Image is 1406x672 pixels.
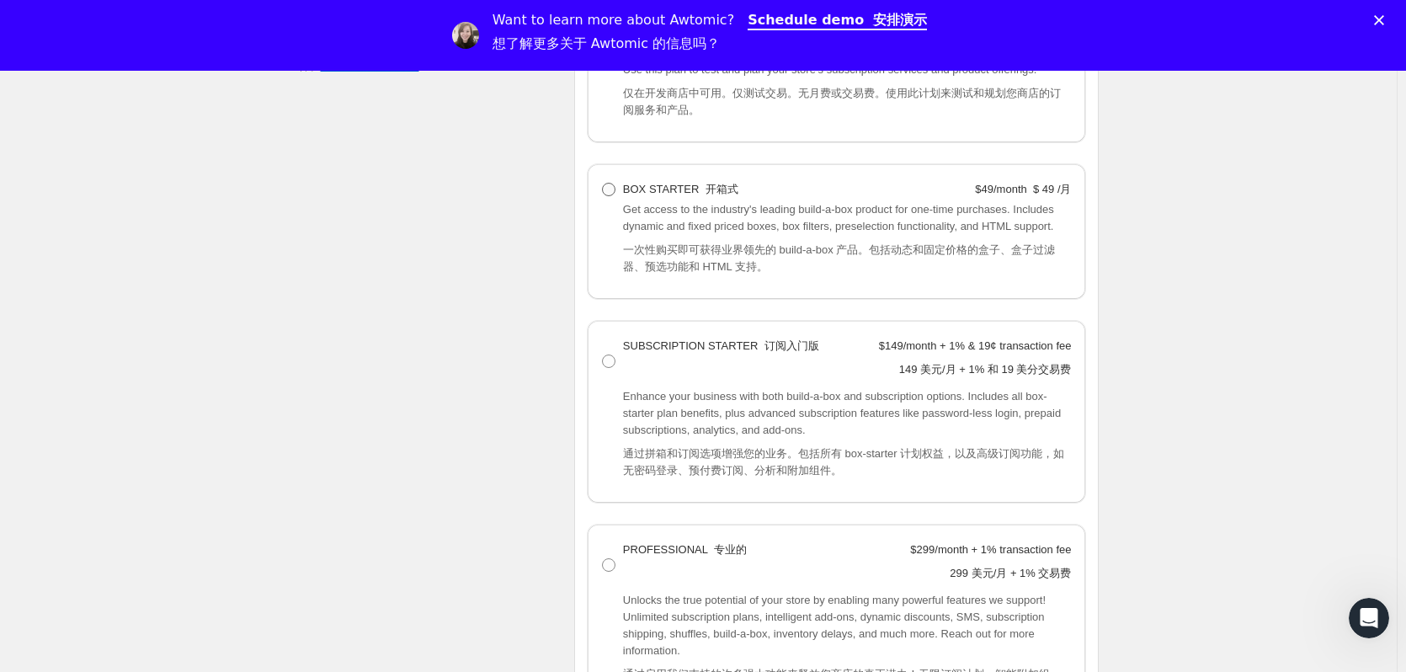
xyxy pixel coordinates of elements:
img: Profile image for Emily [452,22,479,49]
span: Get access to the industry's leading build-a-box product for one-time purchases. Includes dynamic... [623,203,1072,273]
strong: $299/month + 1% transaction fee [910,543,1071,579]
font: $ 49 /月 [1033,183,1072,195]
span: Only available on development stores. Test transaction only. No monthly or transaction fees. Use ... [623,46,1072,116]
font: 通过拼箱和订阅选项增强您的业务。包括所有 box-starter 计划权益，以及高级订阅功能，如无密码登录、预付费订阅、分析和附加组件。 [623,447,1064,477]
strong: $149/month + 1% & 19¢ transaction fee [879,339,1072,376]
font: 订阅入门版 [764,339,819,352]
font: 仅在开发商店中可用。仅测试交易。无月费或交易费。使用此计划来测试和规划您商店的订阅服务和产品。 [623,87,1061,116]
font: 想了解更多关于 Awtomic 的信息吗？ [493,35,720,51]
font: 开箱式 [706,183,738,195]
strong: $49/month [975,183,1071,195]
font: 一次性购买即可获得业界领先的 build-a-box 产品。包括动态和固定价格的盒子、盒子过滤器、预选功能和 HTML 支持。 [623,243,1056,273]
span: Enhance your business with both build-a-box and subscription options. Includes all box-starter pl... [623,390,1072,477]
span: BOX STARTER [623,183,738,195]
a: Schedule demo [748,12,927,30]
font: 安排演示 [873,12,927,28]
iframe: Intercom live chat [1349,598,1389,638]
span: PROFESSIONAL [623,543,747,556]
font: 149 美元/月 + 1% 和 19 美分交易费 [899,363,1072,376]
font: 专业的 [714,543,747,556]
div: Close [1374,15,1391,25]
div: Want to learn more about Awtomic? [493,12,734,59]
span: SUBSCRIPTION STARTER [623,339,819,352]
font: 299 美元/月 + 1% 交易费 [950,567,1071,579]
